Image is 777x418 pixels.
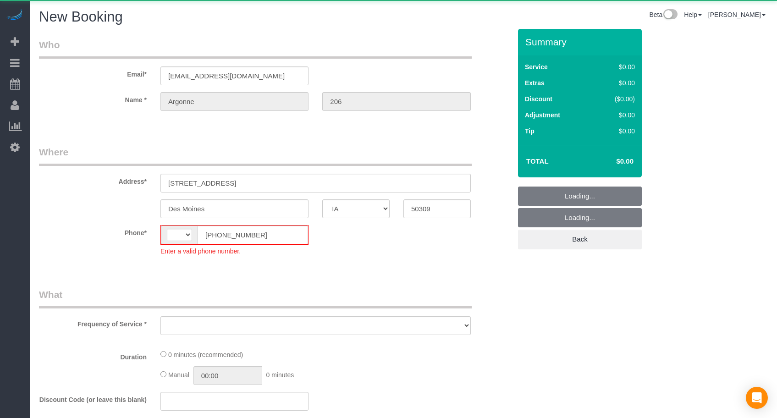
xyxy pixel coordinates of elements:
[6,9,24,22] img: Automaid Logo
[266,371,294,379] span: 0 minutes
[595,126,635,136] div: $0.00
[746,387,768,409] div: Open Intercom Messenger
[32,174,154,186] label: Address*
[525,78,545,88] label: Extras
[32,225,154,237] label: Phone*
[39,288,472,308] legend: What
[525,37,637,47] h3: Summary
[32,316,154,329] label: Frequency of Service *
[198,225,308,244] input: Phone*
[160,245,309,256] div: Enter a valid phone number.
[525,62,548,71] label: Service
[595,78,635,88] div: $0.00
[649,11,678,18] a: Beta
[662,9,678,21] img: New interface
[595,94,635,104] div: ($0.00)
[525,94,552,104] label: Discount
[39,145,472,166] legend: Where
[32,392,154,404] label: Discount Code (or leave this blank)
[32,92,154,104] label: Name *
[595,62,635,71] div: $0.00
[32,66,154,79] label: Email*
[589,158,634,165] h4: $0.00
[684,11,702,18] a: Help
[525,110,560,120] label: Adjustment
[32,349,154,362] label: Duration
[595,110,635,120] div: $0.00
[708,11,766,18] a: [PERSON_NAME]
[160,199,309,218] input: City*
[518,230,642,249] a: Back
[168,351,243,358] span: 0 minutes (recommended)
[39,38,472,59] legend: Who
[160,92,309,111] input: First Name*
[403,199,471,218] input: Zip Code*
[525,126,535,136] label: Tip
[168,371,189,379] span: Manual
[160,66,309,85] input: Email*
[526,157,549,165] strong: Total
[39,9,123,25] span: New Booking
[322,92,470,111] input: Last Name*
